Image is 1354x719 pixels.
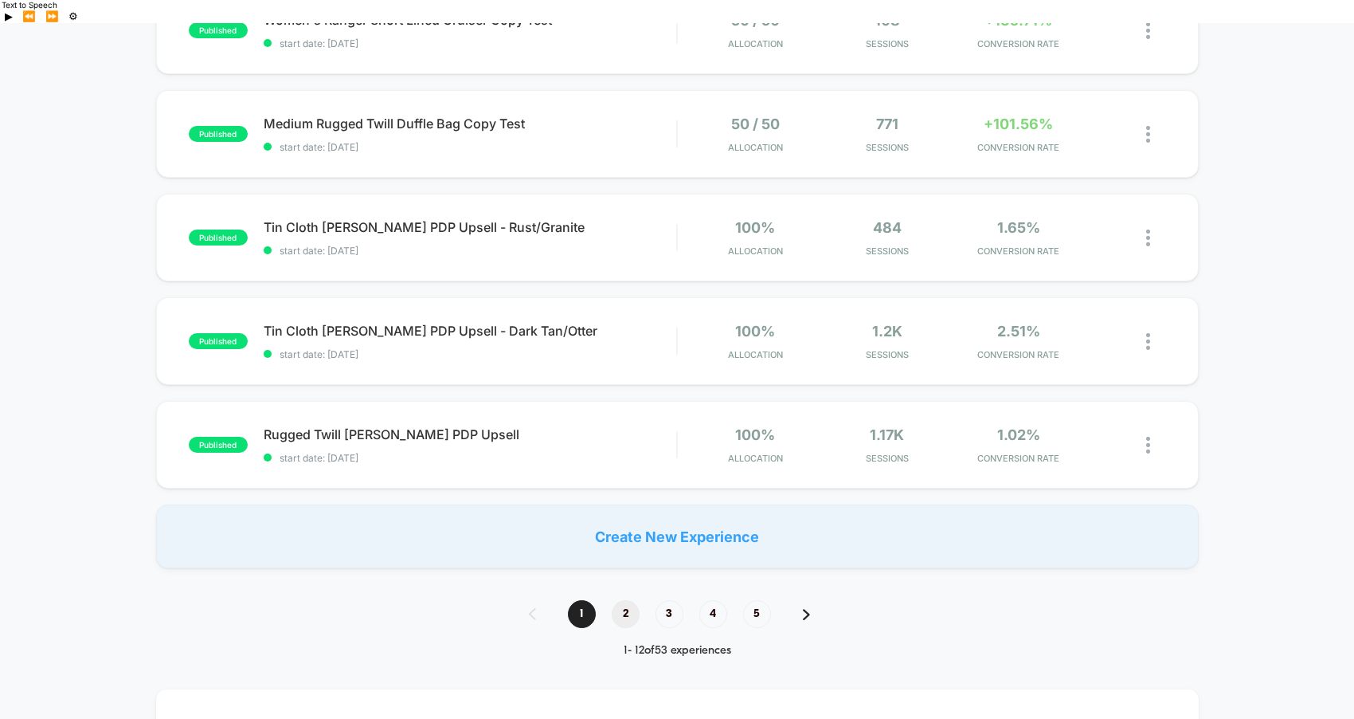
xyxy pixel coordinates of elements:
span: Sessions [825,38,949,49]
span: Sessions [825,349,949,360]
span: Sessions [825,246,949,257]
span: Allocation [728,38,783,49]
span: 50 / 50 [731,116,780,132]
img: close [1146,437,1150,454]
span: published [189,22,248,38]
span: start date: [DATE] [264,452,677,464]
img: close [1146,333,1150,350]
span: published [189,333,248,349]
button: Settings [64,10,83,23]
img: close [1146,22,1150,39]
span: Sessions [825,142,949,153]
span: 100% [735,323,775,340]
span: 1.65% [997,219,1040,236]
span: CONVERSION RATE [957,246,1080,257]
span: 5 [743,600,771,628]
span: CONVERSION RATE [957,349,1080,360]
div: Create New Experience [156,505,1199,568]
span: Rugged Twill [PERSON_NAME] PDP Upsell [264,426,677,442]
img: close [1146,230,1150,246]
button: Forward [41,10,64,23]
span: Sessions [825,453,949,464]
span: CONVERSION RATE [957,453,1080,464]
div: 1 - 12 of 53 experiences [513,644,842,658]
span: Allocation [728,349,783,360]
span: published [189,437,248,453]
img: close [1146,126,1150,143]
span: 1 [568,600,596,628]
span: start date: [DATE] [264,141,677,153]
span: start date: [DATE] [264,245,677,257]
span: start date: [DATE] [264,348,677,360]
span: CONVERSION RATE [957,142,1080,153]
span: 1.17k [870,426,904,443]
span: 2 [612,600,640,628]
span: published [189,126,248,142]
span: 2.51% [997,323,1040,340]
span: Allocation [728,142,783,153]
span: 100% [735,219,775,236]
span: 3 [655,600,683,628]
span: CONVERSION RATE [957,38,1080,49]
span: 4 [699,600,727,628]
span: 1.2k [872,323,902,340]
span: start date: [DATE] [264,37,677,49]
span: +101.56% [984,116,1053,132]
button: Previous [18,10,41,23]
span: 771 [876,116,898,132]
span: 1.02% [997,426,1040,443]
span: published [189,230,248,246]
span: Medium Rugged Twill Duffle Bag Copy Test [264,116,677,132]
span: Tin Cloth [PERSON_NAME] PDP Upsell - Rust/Granite [264,219,677,235]
span: Tin Cloth [PERSON_NAME] PDP Upsell - Dark Tan/Otter [264,323,677,339]
span: 100% [735,426,775,443]
span: Allocation [728,246,783,257]
span: Allocation [728,453,783,464]
span: 484 [873,219,902,236]
img: pagination forward [803,609,810,620]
